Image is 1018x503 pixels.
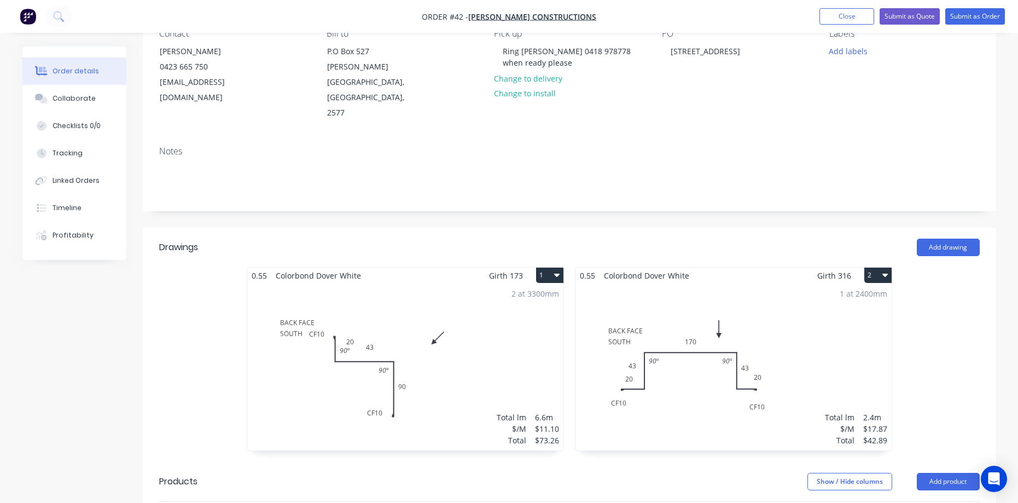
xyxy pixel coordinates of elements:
button: Timeline [22,194,126,222]
div: Products [159,475,197,488]
button: Add product [917,473,980,490]
div: $42.89 [863,435,887,446]
div: Total lm [825,412,854,423]
button: Collaborate [22,85,126,112]
span: Order #42 - [422,11,468,22]
div: Profitability [53,230,94,240]
button: Change to install [488,86,561,101]
div: Notes [159,146,980,157]
div: $11.10 [535,423,559,435]
div: Contact [159,28,309,39]
span: Girth 173 [489,268,523,284]
div: Total [825,435,854,446]
button: Tracking [22,140,126,167]
div: Linked Orders [53,176,100,186]
button: Add drawing [917,239,980,256]
div: Checklists 0/0 [53,121,101,131]
div: Order details [53,66,99,76]
span: 0.55 [575,268,600,284]
span: Colorbond Dover White [271,268,365,284]
button: 1 [536,268,563,283]
div: Open Intercom Messenger [981,466,1007,492]
div: $73.26 [535,435,559,446]
div: $17.87 [863,423,887,435]
div: 1 at 2400mm [840,288,887,299]
div: BACK FACESOUTHCF10204317043CF102090º90º1 at 2400mmTotal lm$/MTotal2.4m$17.87$42.89 [575,284,892,450]
div: [PERSON_NAME]0423 665 750[EMAIL_ADDRESS][DOMAIN_NAME] [150,43,260,106]
div: [EMAIL_ADDRESS][DOMAIN_NAME] [160,74,251,105]
div: $/M [825,423,854,435]
div: Pick up [494,28,644,39]
div: [PERSON_NAME][GEOGRAPHIC_DATA], [GEOGRAPHIC_DATA], 2577 [327,59,418,120]
div: P.O Box 527[PERSON_NAME][GEOGRAPHIC_DATA], [GEOGRAPHIC_DATA], 2577 [318,43,427,121]
button: 2 [864,268,892,283]
div: Labels [829,28,979,39]
img: Factory [20,8,36,25]
div: Tracking [53,148,83,158]
button: Linked Orders [22,167,126,194]
div: [STREET_ADDRESS] [662,43,749,59]
div: [PERSON_NAME] [160,44,251,59]
button: Change to delivery [488,71,568,85]
div: Ring [PERSON_NAME] 0418 978778 when ready please [494,43,644,71]
div: Total lm [497,412,526,423]
button: Show / Hide columns [807,473,892,490]
button: Close [819,8,874,25]
div: Timeline [53,203,82,213]
button: Checklists 0/0 [22,112,126,140]
div: BACK FACESOUTHCF102043CF109090º90º2 at 3300mmTotal lm$/MTotal6.6m$11.10$73.26 [247,284,563,450]
div: Total [497,435,526,446]
div: 2.4m [863,412,887,423]
div: 6.6m [535,412,559,423]
button: Add labels [823,43,874,58]
div: 2 at 3300mm [511,288,559,299]
div: 0423 665 750 [160,59,251,74]
div: $/M [497,423,526,435]
div: PO [662,28,812,39]
div: P.O Box 527 [327,44,418,59]
div: Drawings [159,241,198,254]
button: Submit as Order [945,8,1005,25]
div: Bill to [327,28,476,39]
button: Submit as Quote [880,8,940,25]
button: Order details [22,57,126,85]
div: Collaborate [53,94,96,103]
span: Girth 316 [817,268,851,284]
span: Colorbond Dover White [600,268,694,284]
a: [PERSON_NAME] Constructions [468,11,596,22]
span: 0.55 [247,268,271,284]
button: Profitability [22,222,126,249]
